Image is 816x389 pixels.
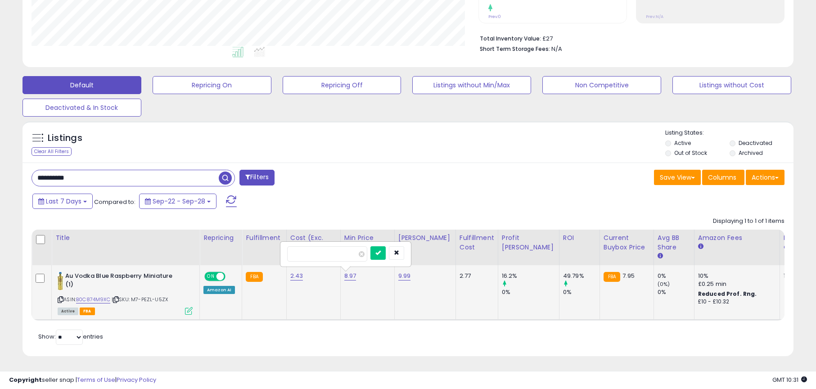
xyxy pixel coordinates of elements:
[203,233,238,243] div: Repricing
[32,194,93,209] button: Last 7 Days
[398,271,411,280] a: 9.99
[290,271,303,280] a: 2.43
[622,271,635,280] span: 7.95
[283,76,401,94] button: Repricing Off
[646,14,663,19] small: Prev: N/A
[46,197,81,206] span: Last 7 Days
[658,272,694,280] div: 0%
[784,272,811,280] div: 11
[48,132,82,145] h5: Listings
[698,233,776,243] div: Amazon Fees
[698,272,773,280] div: 10%
[398,233,452,243] div: [PERSON_NAME]
[224,273,239,280] span: OFF
[205,273,216,280] span: ON
[488,14,501,19] small: Prev: 0
[23,76,141,94] button: Default
[698,243,703,251] small: Amazon Fees.
[58,272,63,290] img: 31FCDG1dj8L._SL40_.jpg
[38,332,103,341] span: Show: entries
[32,147,72,156] div: Clear All Filters
[77,375,115,384] a: Terms of Use
[480,32,778,43] li: £27
[239,170,275,185] button: Filters
[563,272,600,280] div: 49.79%
[58,272,193,314] div: ASIN:
[460,272,491,280] div: 2.77
[542,76,661,94] button: Non Competitive
[80,308,95,315] span: FBA
[698,298,773,306] div: £10 - £10.32
[563,288,600,296] div: 0%
[658,233,690,252] div: Avg BB Share
[702,170,744,185] button: Columns
[674,149,707,157] label: Out of Stock
[139,194,216,209] button: Sep-22 - Sep-28
[246,272,262,282] small: FBA
[94,198,135,206] span: Compared to:
[65,272,175,291] b: Au Vodka Blue Raspberry Miniature (1)
[112,296,168,303] span: | SKU: M7-PEZL-U5ZX
[604,272,620,282] small: FBA
[502,288,559,296] div: 0%
[674,139,691,147] label: Active
[672,76,791,94] button: Listings without Cost
[153,197,205,206] span: Sep-22 - Sep-28
[344,271,356,280] a: 8.97
[344,233,391,243] div: Min Price
[502,272,559,280] div: 16.2%
[203,286,235,294] div: Amazon AI
[55,233,196,243] div: Title
[502,233,555,252] div: Profit [PERSON_NAME]
[551,45,562,53] span: N/A
[713,217,784,226] div: Displaying 1 to 1 of 1 items
[784,233,815,252] div: Fulfillable Quantity
[246,233,282,243] div: Fulfillment
[563,233,596,243] div: ROI
[460,233,494,252] div: Fulfillment Cost
[739,139,772,147] label: Deactivated
[412,76,531,94] button: Listings without Min/Max
[665,129,793,137] p: Listing States:
[708,173,736,182] span: Columns
[604,233,650,252] div: Current Buybox Price
[290,233,337,252] div: Cost (Exc. VAT)
[658,252,663,260] small: Avg BB Share.
[117,375,156,384] a: Privacy Policy
[480,45,550,53] b: Short Term Storage Fees:
[772,375,807,384] span: 2025-10-7 10:31 GMT
[654,170,701,185] button: Save View
[23,99,141,117] button: Deactivated & In Stock
[58,308,78,315] span: All listings currently available for purchase on Amazon
[698,280,773,288] div: £0.25 min
[746,170,784,185] button: Actions
[658,288,694,296] div: 0%
[739,149,763,157] label: Archived
[76,296,110,303] a: B0C874M9XC
[9,375,42,384] strong: Copyright
[658,280,670,288] small: (0%)
[698,290,757,298] b: Reduced Prof. Rng.
[9,376,156,384] div: seller snap | |
[153,76,271,94] button: Repricing On
[480,35,541,42] b: Total Inventory Value:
